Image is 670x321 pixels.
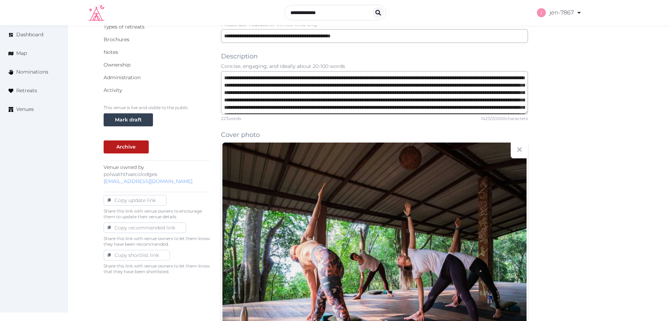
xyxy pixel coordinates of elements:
a: Activity [104,87,122,93]
button: Copy update link [104,195,167,206]
a: Ownership [104,62,130,68]
span: Nominations [16,68,48,76]
span: Venues [16,106,34,113]
a: Notes [104,49,118,55]
button: Archive [104,140,149,153]
button: Mark draft [104,113,153,126]
span: Dashboard [16,31,43,38]
p: This venue is live and visible to the public [104,105,210,111]
p: Share this link with venue owners to let them know they have been recommended. [104,236,210,247]
a: Types of retreats [104,24,145,30]
label: Cover photo [221,130,260,140]
div: Copy recommended link [112,224,178,231]
a: Administration [104,74,141,81]
a: Brochures [104,36,129,43]
a: [EMAIL_ADDRESS][DOMAIN_NAME] [104,178,192,184]
div: 1423 / 20000 characters [481,116,528,121]
span: Map [16,50,27,57]
div: Archive [116,143,136,151]
div: Copy shortlist link [112,252,162,259]
button: Copy recommended link [104,222,186,233]
div: 223 words [221,116,241,121]
button: Copy shortlist link [104,250,170,260]
p: Venue owned by [104,164,210,185]
span: Retreats [16,87,37,94]
p: Concise, engaging, and ideally about 20-100 words [221,63,528,70]
p: Share this link with venue owners to encourage them to update their venue details. [104,208,210,220]
span: polwaththaecolodges [104,171,157,177]
div: Copy update link [112,197,159,204]
p: Share this link with venue owners to let them know that they have been shortlisted. [104,263,210,275]
div: Mark draft [115,116,142,124]
label: Description [221,51,258,61]
a: jen-7867 [537,3,582,23]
